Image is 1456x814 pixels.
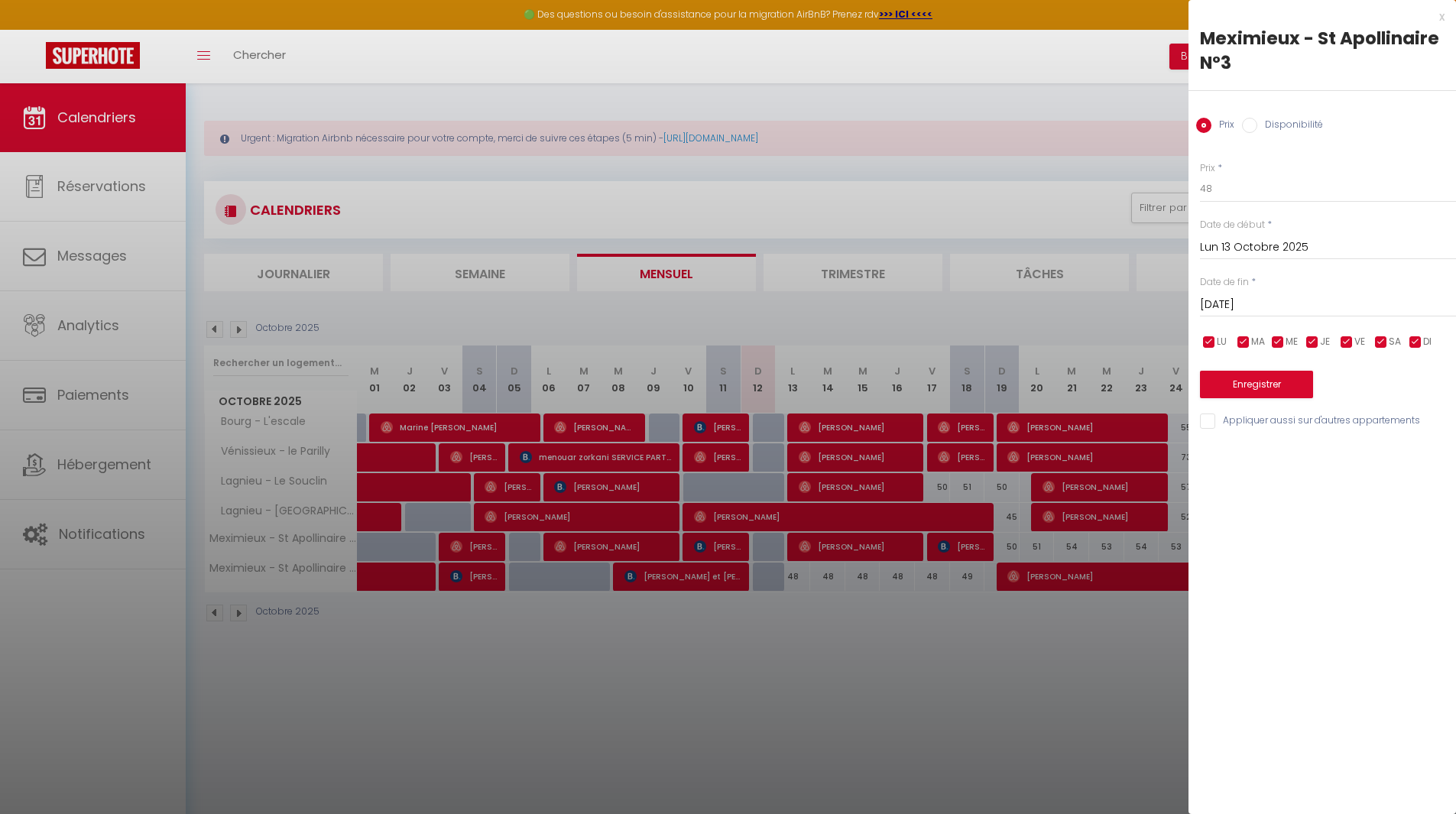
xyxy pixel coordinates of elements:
span: VE [1354,335,1365,349]
button: Enregistrer [1200,371,1313,398]
div: Meximieux - St Apollinaire N°3 [1200,26,1445,75]
span: MA [1251,335,1265,349]
div: x [1188,8,1445,26]
label: Disponibilité [1257,118,1323,135]
span: SA [1389,335,1401,349]
label: Date de début [1200,218,1265,232]
label: Prix [1211,118,1234,135]
label: Prix [1200,161,1215,176]
span: JE [1320,335,1330,349]
span: DI [1423,335,1432,349]
span: LU [1217,335,1227,349]
label: Date de fin [1200,275,1249,290]
span: ME [1286,335,1298,349]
